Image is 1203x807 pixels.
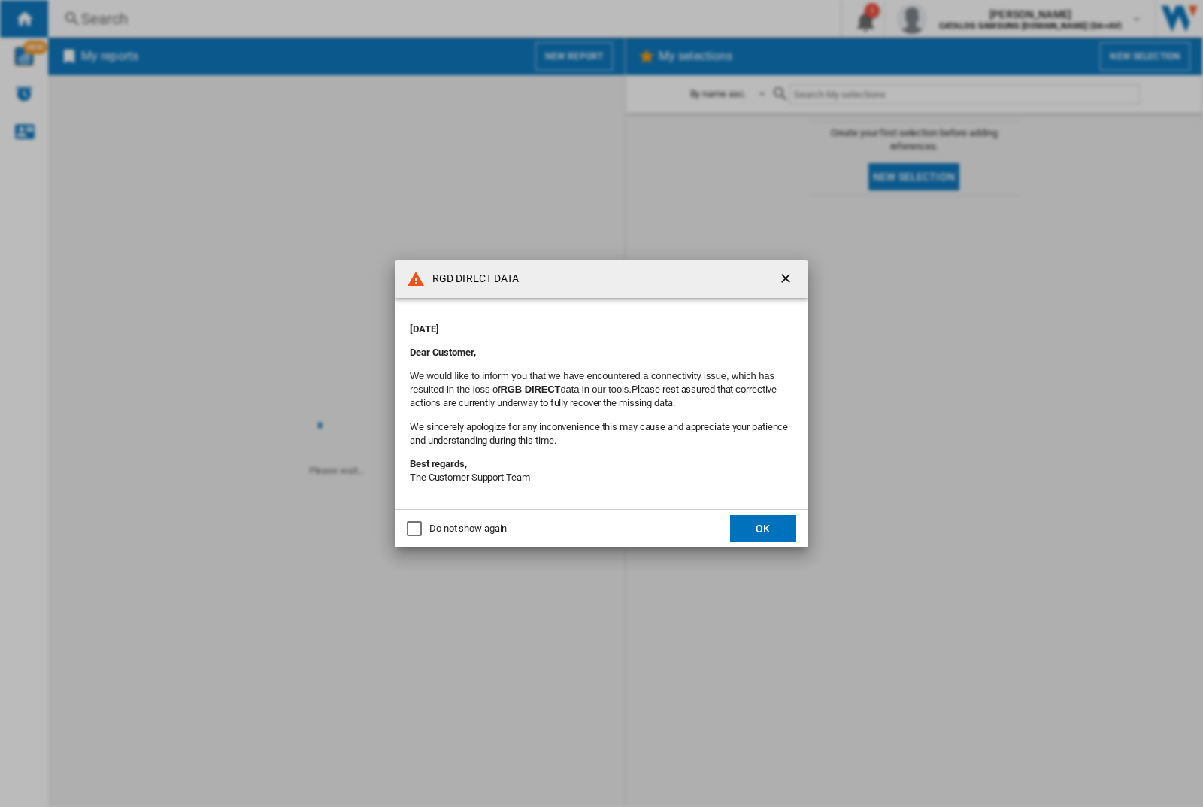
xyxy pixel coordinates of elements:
button: OK [730,515,796,542]
md-checkbox: Do not show again [407,522,507,536]
p: We sincerely apologize for any inconvenience this may cause and appreciate your patience and unde... [410,420,793,447]
div: Do not show again [429,522,507,535]
p: Please rest assured that corrective actions are currently underway to fully recover the missing d... [410,369,793,411]
h4: RGD DIRECT DATA [425,272,520,287]
strong: Dear Customer, [410,347,476,358]
p: The Customer Support Team [410,457,793,484]
button: getI18NText('BUTTONS.CLOSE_DIALOG') [772,264,802,294]
ng-md-icon: getI18NText('BUTTONS.CLOSE_DIALOG') [778,271,796,289]
font: data in our tools. [560,384,631,395]
font: We would like to inform you that we have encountered a connectivity issue, which has resulted in ... [410,370,774,395]
strong: [DATE] [410,323,438,335]
strong: Best regards, [410,458,467,469]
b: RGB DIRECT [501,384,561,395]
